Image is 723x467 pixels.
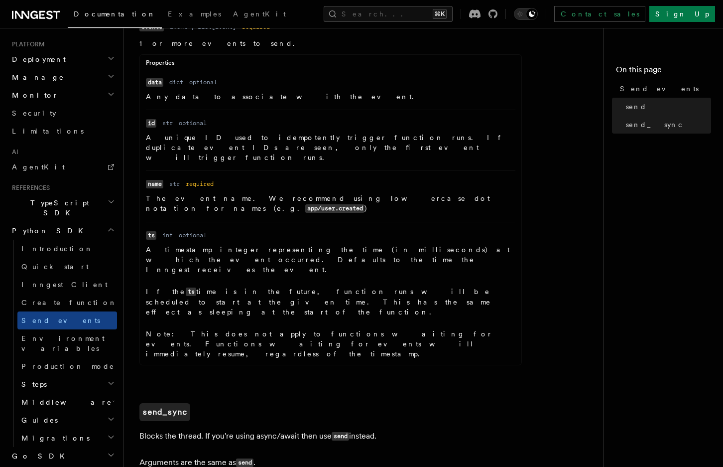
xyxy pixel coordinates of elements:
button: Monitor [8,86,117,104]
button: Toggle dark mode [514,8,538,20]
button: TypeScript SDK [8,194,117,222]
a: Introduction [17,240,117,258]
a: Security [8,104,117,122]
span: Quick start [21,263,89,271]
dd: str [169,180,180,188]
code: ts [186,288,196,296]
a: Contact sales [554,6,645,22]
dd: optional [179,231,207,239]
span: Create function [21,299,117,307]
button: Steps [17,375,117,393]
button: Go SDK [8,447,117,465]
a: Create function [17,294,117,311]
span: send [626,102,647,112]
span: Guides [17,415,58,425]
span: AgentKit [233,10,286,18]
p: The event name. We recommend using lowercase dot notation for names (e.g. ) [146,193,515,214]
a: Limitations [8,122,117,140]
span: TypeScript SDK [8,198,108,218]
span: Deployment [8,54,66,64]
span: Documentation [74,10,156,18]
span: Steps [17,379,47,389]
span: Examples [168,10,221,18]
button: Guides [17,411,117,429]
code: app/user.created [305,204,364,213]
span: AgentKit [12,163,65,171]
p: If the time is in the future, function runs will be scheduled to start at the given time. This ha... [146,287,515,317]
span: Migrations [17,433,90,443]
a: AgentKit [8,158,117,176]
span: Environment variables [21,334,105,352]
a: Environment variables [17,329,117,357]
p: A timestamp integer representing the time (in milliseconds) at which the event occurred. Defaults... [146,245,515,275]
a: send_sync [139,403,190,421]
code: name [146,180,163,188]
span: AI [8,148,18,156]
p: Any data to associate with the event. [146,92,515,102]
code: ts [146,231,156,240]
p: Blocks the thread. If you're using async/await then use instead. [139,429,538,444]
a: Send events [17,311,117,329]
p: 1 or more events to send. [139,38,522,48]
p: Note: This does not apply to functions waiting for events. Functions waiting for events will imme... [146,329,515,359]
a: send [622,98,711,116]
div: Python SDK [8,240,117,447]
span: Python SDK [8,226,89,236]
span: Introduction [21,245,93,253]
span: Production mode [21,362,115,370]
dd: required [186,180,214,188]
span: References [8,184,50,192]
a: Send events [616,80,711,98]
button: Python SDK [8,222,117,240]
span: Manage [8,72,64,82]
code: send [236,459,253,467]
span: send_sync [626,120,684,130]
dd: optional [179,119,207,127]
code: send [332,432,349,441]
span: Send events [620,84,699,94]
button: Search...⌘K [324,6,453,22]
a: Inngest Client [17,276,117,294]
a: Production mode [17,357,117,375]
p: A unique ID used to idempotently trigger function runs. If duplicate event IDs are seen, only the... [146,133,515,162]
span: Send events [21,316,100,324]
button: Manage [8,68,117,86]
button: Middleware [17,393,117,411]
span: Limitations [12,127,84,135]
a: Sign Up [649,6,715,22]
code: id [146,119,156,128]
h4: On this page [616,64,711,80]
span: Security [12,109,56,117]
dd: int [162,231,173,239]
span: Platform [8,40,45,48]
a: Quick start [17,258,117,276]
span: Inngest Client [21,281,108,289]
span: Middleware [17,397,112,407]
a: Examples [162,3,227,27]
a: Documentation [68,3,162,28]
button: Deployment [8,50,117,68]
dd: str [162,119,173,127]
div: Properties [140,59,521,71]
span: Monitor [8,90,59,100]
button: Migrations [17,429,117,447]
a: AgentKit [227,3,292,27]
dd: dict [169,78,183,86]
dd: optional [189,78,217,86]
code: data [146,78,163,87]
span: Go SDK [8,451,71,461]
kbd: ⌘K [433,9,447,19]
a: send_sync [622,116,711,134]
